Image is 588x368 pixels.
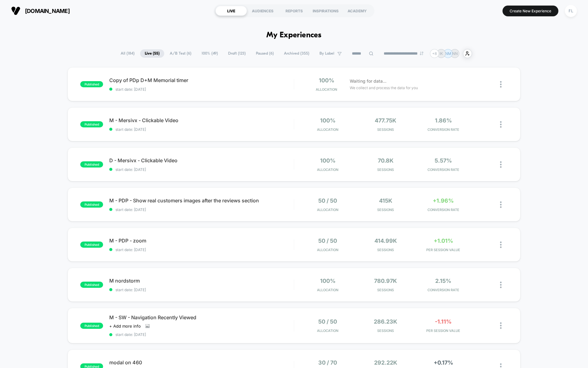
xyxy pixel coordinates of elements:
[445,51,451,56] p: NM
[279,49,314,58] span: Archived ( 355 )
[320,157,336,164] span: 100%
[109,314,294,320] span: M - SW - Navigation Recently Viewed
[278,6,310,16] div: REPORTS
[435,318,452,325] span: -1.11%
[434,359,453,366] span: +0.17%
[109,127,294,132] span: start date: [DATE]
[316,87,337,92] span: Allocation
[317,288,338,292] span: Allocation
[563,5,579,17] button: FL
[109,117,294,123] span: M - Mersivx - Clickable Video
[435,157,452,164] span: 5.57%
[140,49,164,58] span: Live ( 55 )
[440,51,443,56] p: IK
[109,287,294,292] span: start date: [DATE]
[223,49,250,58] span: Draft ( 123 )
[319,51,334,56] span: By Label
[318,197,337,204] span: 50 / 50
[317,127,338,132] span: Allocation
[500,121,502,128] img: close
[318,238,337,244] span: 50 / 50
[197,49,223,58] span: 100% ( 49 )
[80,161,103,167] span: published
[500,201,502,208] img: close
[109,207,294,212] span: start date: [DATE]
[433,197,454,204] span: +1.96%
[109,332,294,337] span: start date: [DATE]
[317,248,338,252] span: Allocation
[374,278,397,284] span: 780.97k
[503,6,558,16] button: Create New Experience
[25,8,70,14] span: [DOMAIN_NAME]
[416,127,471,132] span: CONVERSION RATE
[80,282,103,288] span: published
[416,248,471,252] span: PER SESSION VALUE
[358,127,413,132] span: Sessions
[109,359,294,366] span: modal on 460
[374,318,397,325] span: 286.23k
[350,85,418,91] span: We collect and process the data for you
[310,6,341,16] div: INSPIRATIONS
[378,157,394,164] span: 70.8k
[80,242,103,248] span: published
[109,247,294,252] span: start date: [DATE]
[500,282,502,288] img: close
[247,6,278,16] div: AUDIENCES
[416,288,471,292] span: CONVERSION RATE
[379,197,392,204] span: 415k
[317,208,338,212] span: Allocation
[430,49,439,58] div: + 8
[80,121,103,127] span: published
[251,49,278,58] span: Paused ( 6 )
[500,322,502,329] img: close
[9,6,72,16] button: [DOMAIN_NAME]
[435,278,451,284] span: 2.15%
[116,49,139,58] span: All ( 184 )
[416,329,471,333] span: PER SESSION VALUE
[434,238,453,244] span: +1.01%
[420,52,423,55] img: end
[320,278,336,284] span: 100%
[416,167,471,172] span: CONVERSION RATE
[341,6,373,16] div: ACADEMY
[565,5,577,17] div: FL
[109,77,294,83] span: Copy of PDp D+M Memorial timer
[374,359,397,366] span: 292.22k
[266,31,322,40] h1: My Experiences
[358,329,413,333] span: Sessions
[109,87,294,92] span: start date: [DATE]
[374,238,397,244] span: 414.99k
[500,161,502,168] img: close
[11,6,20,15] img: Visually logo
[375,117,396,124] span: 477.75k
[80,81,103,87] span: published
[80,323,103,329] span: published
[320,117,336,124] span: 100%
[318,318,337,325] span: 50 / 50
[109,167,294,172] span: start date: [DATE]
[358,288,413,292] span: Sessions
[318,359,337,366] span: 30 / 70
[358,167,413,172] span: Sessions
[416,208,471,212] span: CONVERSION RATE
[109,157,294,163] span: D - Mersivx - Clickable Video
[500,81,502,88] img: close
[109,197,294,204] span: M - PDP - Show real customers images after the reviews section
[80,201,103,208] span: published
[358,248,413,252] span: Sessions
[165,49,196,58] span: A/B Test ( 6 )
[215,6,247,16] div: LIVE
[109,324,141,329] span: + Add more info
[358,208,413,212] span: Sessions
[435,117,452,124] span: 1.86%
[350,78,386,85] span: Waiting for data...
[109,238,294,244] span: M - PDP - zoom
[500,242,502,248] img: close
[319,77,334,84] span: 100%
[317,167,338,172] span: Allocation
[452,51,458,56] p: NN
[317,329,338,333] span: Allocation
[109,278,294,284] span: M nordstorm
